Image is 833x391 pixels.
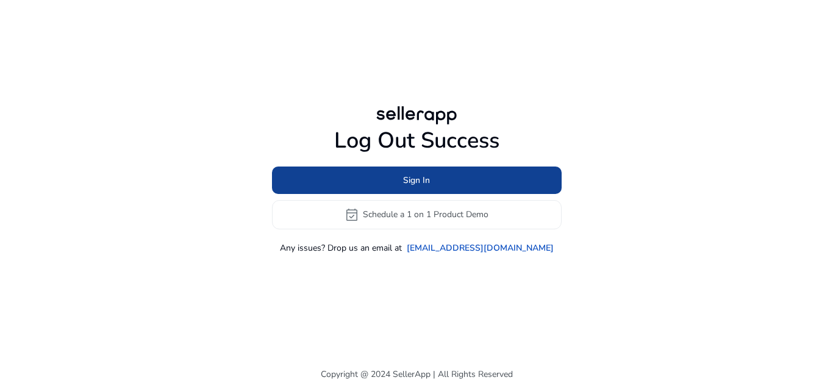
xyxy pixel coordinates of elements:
span: Sign In [403,174,430,187]
p: Any issues? Drop us an email at [280,242,402,254]
a: [EMAIL_ADDRESS][DOMAIN_NAME] [407,242,554,254]
span: event_available [345,207,359,222]
button: event_availableSchedule a 1 on 1 Product Demo [272,200,562,229]
button: Sign In [272,167,562,194]
h1: Log Out Success [272,127,562,154]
